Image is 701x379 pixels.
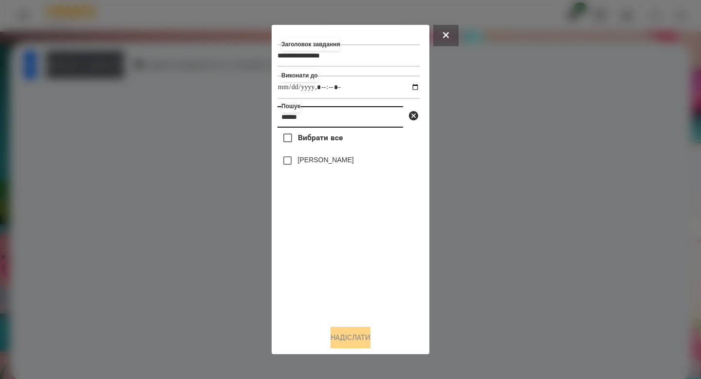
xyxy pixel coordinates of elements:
button: Надіслати [331,327,370,348]
label: Виконати до [281,70,318,82]
label: [PERSON_NAME] [298,155,354,165]
label: Пошук [281,100,300,113]
label: Заголовок завдання [281,38,340,51]
span: Вибрати все [298,132,343,144]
